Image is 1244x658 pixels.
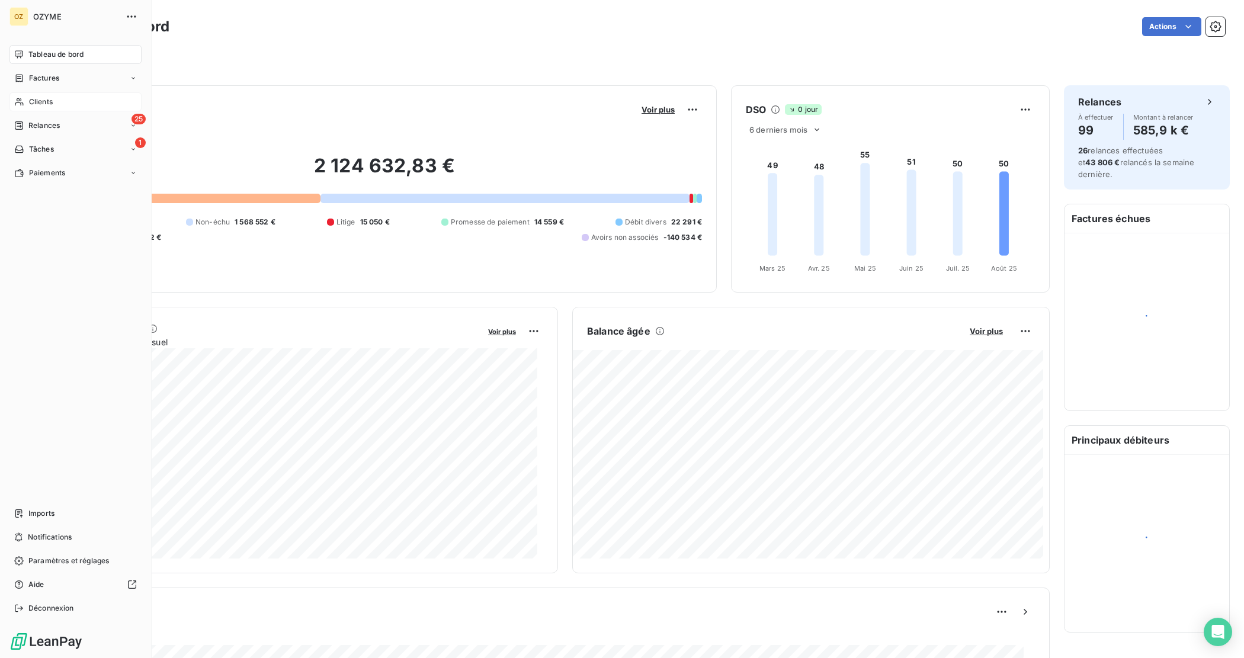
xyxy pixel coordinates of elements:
[135,137,146,148] span: 1
[132,114,146,124] span: 25
[970,326,1003,336] span: Voir plus
[9,575,142,594] a: Aide
[785,104,822,115] span: 0 jour
[9,92,142,111] a: Clients
[9,551,142,570] a: Paramètres et réglages
[946,264,970,272] tspan: Juil. 25
[746,102,766,117] h6: DSO
[28,603,74,614] span: Déconnexion
[663,232,703,243] span: -140 534 €
[29,144,54,155] span: Tâches
[28,49,84,60] span: Tableau de bord
[1133,114,1194,121] span: Montant à relancer
[808,264,830,272] tspan: Avr. 25
[899,264,924,272] tspan: Juin 25
[591,232,659,243] span: Avoirs non associés
[195,217,230,227] span: Non-échu
[534,217,564,227] span: 14 559 €
[638,104,678,115] button: Voir plus
[1078,146,1088,155] span: 26
[9,140,142,159] a: 1Tâches
[1078,114,1114,121] span: À effectuer
[28,120,60,131] span: Relances
[1085,158,1120,167] span: 43 806 €
[9,504,142,523] a: Imports
[33,12,118,21] span: OZYME
[9,632,83,651] img: Logo LeanPay
[991,264,1017,272] tspan: Août 25
[29,73,59,84] span: Factures
[488,328,516,336] span: Voir plus
[29,168,65,178] span: Paiements
[587,324,650,338] h6: Balance âgée
[9,69,142,88] a: Factures
[1142,17,1201,36] button: Actions
[1078,146,1194,179] span: relances effectuées et relancés la semaine dernière.
[9,45,142,64] a: Tableau de bord
[1204,618,1232,646] div: Open Intercom Messenger
[360,217,390,227] span: 15 050 €
[235,217,275,227] span: 1 568 552 €
[1078,95,1121,109] h6: Relances
[9,163,142,182] a: Paiements
[671,217,702,227] span: 22 291 €
[28,579,44,590] span: Aide
[29,97,53,107] span: Clients
[1078,121,1114,140] h4: 99
[625,217,666,227] span: Débit divers
[451,217,530,227] span: Promesse de paiement
[642,105,675,114] span: Voir plus
[28,556,109,566] span: Paramètres et réglages
[1065,204,1229,233] h6: Factures échues
[67,336,480,348] span: Chiffre d'affaires mensuel
[749,125,807,134] span: 6 derniers mois
[28,532,72,543] span: Notifications
[854,264,876,272] tspan: Mai 25
[9,7,28,26] div: OZ
[1065,426,1229,454] h6: Principaux débiteurs
[759,264,785,272] tspan: Mars 25
[485,326,520,336] button: Voir plus
[336,217,355,227] span: Litige
[966,326,1006,336] button: Voir plus
[67,154,702,190] h2: 2 124 632,83 €
[28,508,54,519] span: Imports
[9,116,142,135] a: 25Relances
[1133,121,1194,140] h4: 585,9 k €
